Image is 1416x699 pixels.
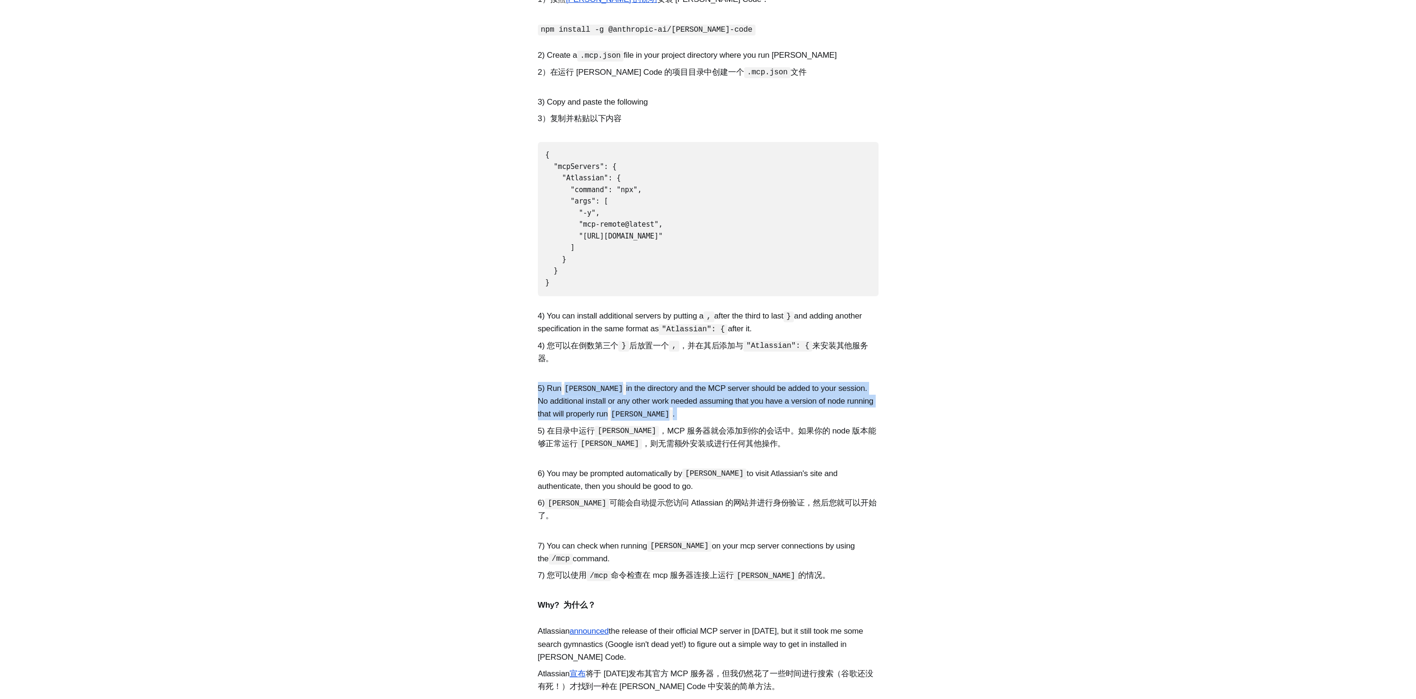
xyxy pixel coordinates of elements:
[538,467,879,526] p: 6) You may be prompted automatically by to visit Atlassian's site and authenticate, then you shou...
[704,311,714,322] code: ,
[538,68,807,78] font: 2）在运行 [PERSON_NAME] Code 的项目目录中创建一个 文件
[135,71,208,80] span: Clearer Thinking
[744,67,791,78] code: .mcp.json
[562,384,626,395] code: [PERSON_NAME]
[141,155,184,166] span: 已经是会员？
[549,554,573,565] code: /mcp
[127,2,172,16] font: 会员讨论
[659,324,728,335] code: "Atlassian": {
[538,625,879,697] p: Atlassian the release of their official MCP server in [DATE], but it still took me some search gy...
[180,120,209,130] font: 立即注册
[545,150,663,287] code: { "mcpServers": { "Atlassian": { "command": "npx", "args": [ "-y", "mcp-remote@latest", "[URL][DO...
[538,341,868,364] font: 4) 您可以在倒数第三个 后放置一个 ，并在其后添加与 来安装其他服务器。
[618,341,629,352] code: }
[78,87,263,97] font: 成为 的会员即可开始发表评论。
[538,540,879,586] p: 7) You can check when running on your mcp server connections by using the command.
[563,601,595,611] font: 为什么？
[538,96,879,129] p: 3) Copy and paste the following
[578,439,642,450] code: [PERSON_NAME]
[570,627,609,636] a: announced
[123,115,218,135] button: Sign up now 立即注册
[608,409,673,420] code: [PERSON_NAME]
[193,141,219,151] button: Sign in
[538,382,879,454] p: 5) Run in the directory and the MCP server should be added to your session. No additional install...
[74,49,266,66] h1: Start the conversation
[538,498,877,521] font: 6) 可能会自动提示您访问 Atlassian 的网站并进行身份验证，然后您就可以开始了。
[186,155,199,165] button: 登录
[222,51,266,65] font: 开始对话
[577,51,624,62] code: .mcp.json
[258,4,341,16] div: 0 comments
[587,571,611,582] code: /mcp
[669,341,679,352] code: ,
[538,426,876,449] font: 5) 在目录中运行 ，MCP 服务器就会添加到你的会话中。如果你的 node 版本能够正常运行 ，则无需额外安装或进行任何其他操作。
[94,87,167,96] span: Clearer Thinking
[682,469,747,479] code: [PERSON_NAME]
[545,498,609,509] code: [PERSON_NAME]
[538,49,879,82] p: 2) Create a file in your project directory where you run [PERSON_NAME]
[538,601,596,611] strong: Why?
[538,310,879,369] p: 4) You can install additional servers by putting a after the third to last and adding another spe...
[538,669,873,692] font: Atlassian 将于 [DATE]发布其官方 MCP 服务器，但我仍然花了一些时间进行搜索（谷歌还没有死！）才找到一种在 [PERSON_NAME] Code 中安装的简单方法。
[570,669,586,678] a: 宣布
[122,141,191,151] span: Already a member?
[538,571,830,581] font: 7) 您可以使用 命令检查在 mcp 服务器连接上运行 的情况。
[15,70,325,101] p: Become a member of to start commenting.
[312,5,341,15] font: 0条评论
[733,571,798,582] code: [PERSON_NAME]
[783,311,794,322] code: }
[538,114,622,124] font: 3）复制并粘贴以下内容
[647,541,712,552] code: [PERSON_NAME]
[595,426,660,437] code: [PERSON_NAME]
[538,25,756,35] code: npm install -g @anthropic-ai/[PERSON_NAME]-code
[743,341,812,352] code: "Atlassian": {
